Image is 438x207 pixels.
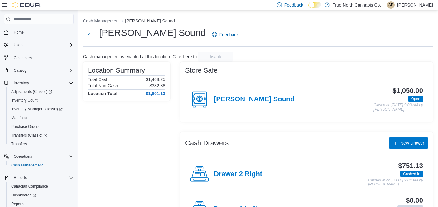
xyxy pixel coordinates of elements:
h4: $1,801.13 [146,91,165,96]
a: Customers [11,54,34,62]
span: Cashed In [400,171,423,177]
span: Inventory Count [9,97,74,104]
p: | [383,1,385,9]
a: Home [11,29,26,36]
a: Inventory Manager (Classic) [9,105,65,113]
img: Cova [12,2,41,8]
span: Transfers [11,142,27,147]
span: Inventory [14,80,29,85]
span: Reports [14,175,27,180]
h3: $751.13 [398,162,423,170]
h3: $0.00 [406,197,423,204]
a: Transfers (Classic) [6,131,76,140]
a: Canadian Compliance [9,183,51,190]
span: Reports [11,174,74,181]
span: Dashboards [11,193,36,198]
a: Cash Management [9,161,45,169]
button: Customers [1,53,76,62]
span: Transfers (Classic) [11,133,47,138]
button: Catalog [1,66,76,75]
button: Users [1,41,76,49]
input: Dark Mode [308,2,321,8]
button: Operations [11,153,35,160]
button: New Drawer [389,137,428,149]
span: Inventory Count [11,98,38,103]
h3: Cash Drawers [185,139,229,147]
button: Operations [1,152,76,161]
span: Canadian Compliance [9,183,74,190]
span: Catalog [14,68,26,73]
span: Catalog [11,67,74,74]
button: Manifests [6,113,76,122]
span: Canadian Compliance [11,184,48,189]
span: Cashed In [403,171,420,177]
span: Open [411,96,420,102]
a: Feedback [209,28,241,41]
h4: [PERSON_NAME] Sound [214,95,295,103]
h3: Store Safe [185,67,218,74]
span: Home [14,30,24,35]
a: Dashboards [6,191,76,200]
a: Adjustments (Classic) [9,88,55,95]
button: Reports [11,174,29,181]
span: Adjustments (Classic) [11,89,52,94]
p: Cashed In on [DATE] 9:04 AM by [PERSON_NAME] [368,178,423,187]
a: Inventory Count [9,97,40,104]
span: Feedback [219,31,238,38]
p: [PERSON_NAME] [397,1,433,9]
h3: Location Summary [88,67,145,74]
span: Home [11,28,74,36]
span: Purchase Orders [11,124,40,129]
span: Cash Management [9,161,74,169]
button: Cash Management [83,18,120,23]
a: Manifests [9,114,30,122]
p: $1,468.25 [146,77,165,82]
button: Catalog [11,67,29,74]
span: Customers [11,54,74,61]
span: Dashboards [9,191,74,199]
span: AP [388,1,393,9]
button: Users [11,41,26,49]
button: Home [1,28,76,37]
span: Operations [14,154,32,159]
span: Manifests [11,115,27,120]
span: Manifests [9,114,74,122]
button: Transfers [6,140,76,148]
span: Feedback [284,2,303,8]
span: Transfers [9,140,74,148]
span: disable [209,54,222,60]
p: Closed on [DATE] 9:03 AM by [PERSON_NAME] [373,103,423,112]
button: Inventory [1,79,76,87]
a: Adjustments (Classic) [6,87,76,96]
button: Inventory [11,79,31,87]
a: Dashboards [9,191,39,199]
button: Reports [1,173,76,182]
span: Purchase Orders [9,123,74,130]
h6: Total Cash [88,77,108,82]
h4: Location Total [88,91,118,96]
span: Inventory [11,79,74,87]
button: Inventory Count [6,96,76,105]
a: Inventory Manager (Classic) [6,105,76,113]
span: Inventory Manager (Classic) [11,107,63,112]
button: Cash Management [6,161,76,170]
span: Adjustments (Classic) [9,88,74,95]
span: Users [11,41,74,49]
p: $332.88 [149,83,165,88]
span: Operations [11,153,74,160]
h3: $1,050.00 [392,87,423,94]
button: Canadian Compliance [6,182,76,191]
div: Andrew Patterson [387,1,395,9]
h1: [PERSON_NAME] Sound [99,26,206,39]
button: [PERSON_NAME] Sound [125,18,175,23]
span: Cash Management [11,163,43,168]
a: Purchase Orders [9,123,42,130]
span: Open [408,96,423,102]
p: True North Cannabis Co. [333,1,381,9]
nav: An example of EuiBreadcrumbs [83,18,433,25]
button: Next [83,28,95,41]
span: Reports [11,201,24,206]
span: Users [14,42,23,47]
h4: Drawer 2 Right [214,170,262,178]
